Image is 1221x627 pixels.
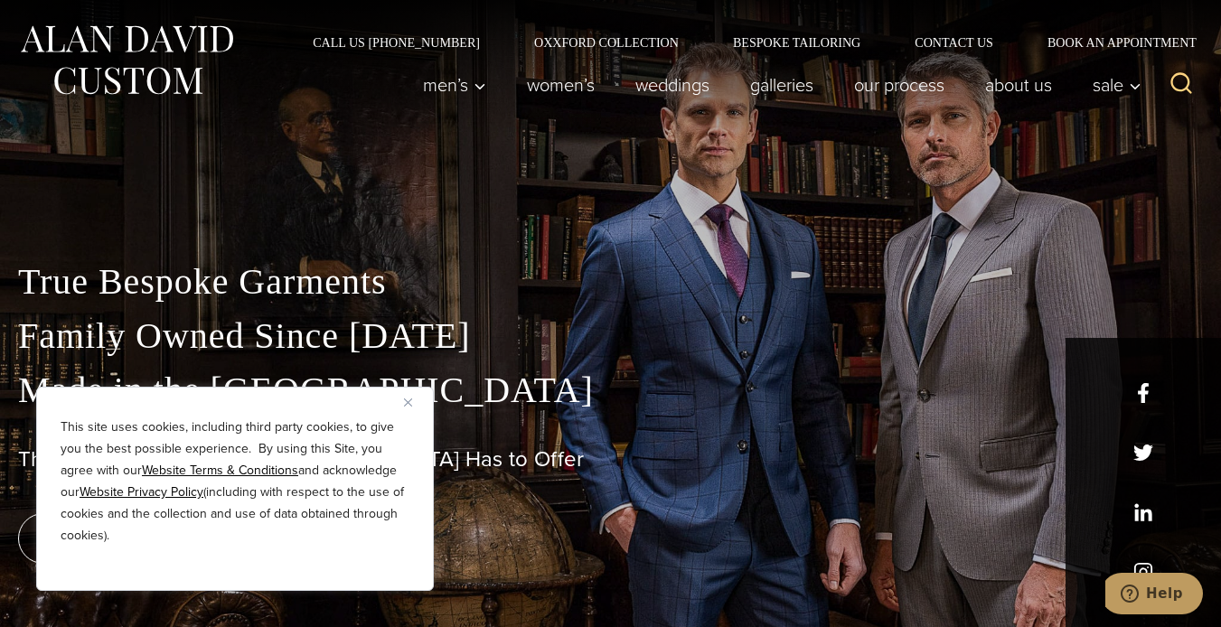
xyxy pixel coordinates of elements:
[18,20,235,100] img: Alan David Custom
[404,398,412,407] img: Close
[615,67,730,103] a: weddings
[80,482,203,501] a: Website Privacy Policy
[286,36,1203,49] nav: Secondary Navigation
[507,67,615,103] a: Women’s
[1105,573,1203,618] iframe: Opens a widget where you can chat to one of our agents
[18,255,1203,417] p: True Bespoke Garments Family Owned Since [DATE] Made in the [GEOGRAPHIC_DATA]
[404,391,426,413] button: Close
[1073,67,1151,103] button: Sale sub menu toggle
[834,67,965,103] a: Our Process
[61,416,409,547] p: This site uses cookies, including third party cookies, to give you the best possible experience. ...
[965,67,1073,103] a: About Us
[403,67,507,103] button: Child menu of Men’s
[18,513,271,564] a: book an appointment
[142,461,298,480] a: Website Terms & Conditions
[1020,36,1203,49] a: Book an Appointment
[507,36,706,49] a: Oxxford Collection
[730,67,834,103] a: Galleries
[18,446,1203,473] h1: The Best Custom Suits [GEOGRAPHIC_DATA] Has to Offer
[1160,63,1203,107] button: View Search Form
[403,67,1151,103] nav: Primary Navigation
[888,36,1020,49] a: Contact Us
[706,36,888,49] a: Bespoke Tailoring
[286,36,507,49] a: Call Us [PHONE_NUMBER]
